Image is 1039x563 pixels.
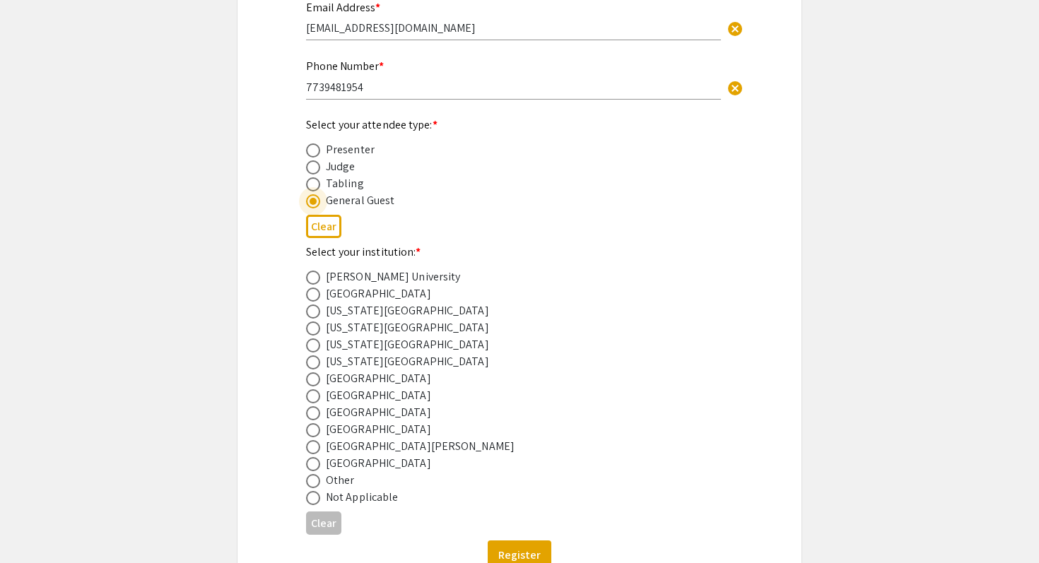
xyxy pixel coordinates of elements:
div: Judge [326,158,356,175]
button: Clear [721,73,749,102]
button: Clear [721,14,749,42]
div: [US_STATE][GEOGRAPHIC_DATA] [326,353,489,370]
div: [GEOGRAPHIC_DATA][PERSON_NAME] [326,438,515,455]
div: [US_STATE][GEOGRAPHIC_DATA] [326,319,489,336]
span: cancel [727,20,744,37]
div: [GEOGRAPHIC_DATA] [326,387,431,404]
div: [US_STATE][GEOGRAPHIC_DATA] [326,302,489,319]
div: Not Applicable [326,489,398,506]
div: Presenter [326,141,375,158]
div: Tabling [326,175,364,192]
span: cancel [727,80,744,97]
div: [GEOGRAPHIC_DATA] [326,421,431,438]
input: Type Here [306,80,721,95]
button: Clear [306,511,341,535]
mat-label: Select your attendee type: [306,117,438,132]
div: [US_STATE][GEOGRAPHIC_DATA] [326,336,489,353]
mat-label: Select your institution: [306,244,421,259]
div: [GEOGRAPHIC_DATA] [326,285,431,302]
div: [GEOGRAPHIC_DATA] [326,455,431,472]
mat-label: Phone Number [306,59,384,73]
div: [PERSON_NAME] University [326,268,460,285]
iframe: Chat [11,499,60,552]
div: [GEOGRAPHIC_DATA] [326,404,431,421]
button: Clear [306,215,341,238]
div: [GEOGRAPHIC_DATA] [326,370,431,387]
div: General Guest [326,192,394,209]
input: Type Here [306,20,721,35]
div: Other [326,472,355,489]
